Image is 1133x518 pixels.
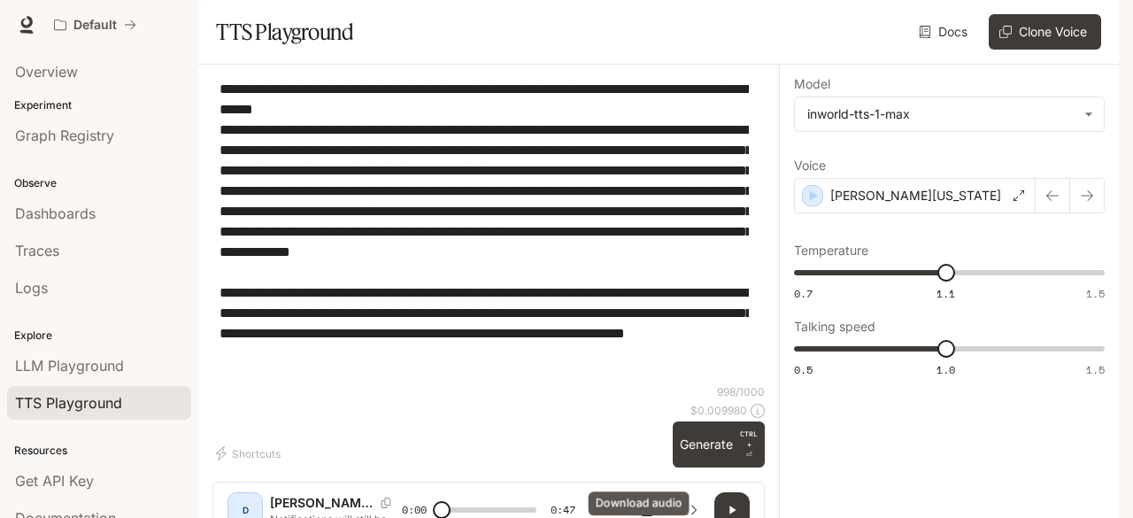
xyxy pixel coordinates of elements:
[740,429,758,450] p: CTRL +
[936,362,955,377] span: 1.0
[673,421,765,468] button: GenerateCTRL +⏎
[216,14,353,50] h1: TTS Playground
[807,105,1075,123] div: inworld-tts-1-max
[915,14,975,50] a: Docs
[46,7,144,43] button: All workspaces
[270,494,374,512] p: [PERSON_NAME][US_STATE]
[989,14,1101,50] button: Clone Voice
[794,244,868,257] p: Temperature
[795,97,1104,131] div: inworld-tts-1-max
[794,78,830,90] p: Model
[830,187,1001,205] p: [PERSON_NAME][US_STATE]
[212,439,288,468] button: Shortcuts
[794,321,875,333] p: Talking speed
[740,429,758,460] p: ⏎
[1086,286,1105,301] span: 1.5
[794,362,813,377] span: 0.5
[936,286,955,301] span: 1.1
[1086,362,1105,377] span: 1.5
[794,286,813,301] span: 0.7
[794,159,826,172] p: Voice
[589,491,690,515] div: Download audio
[374,498,398,508] button: Copy Voice ID
[73,18,117,33] p: Default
